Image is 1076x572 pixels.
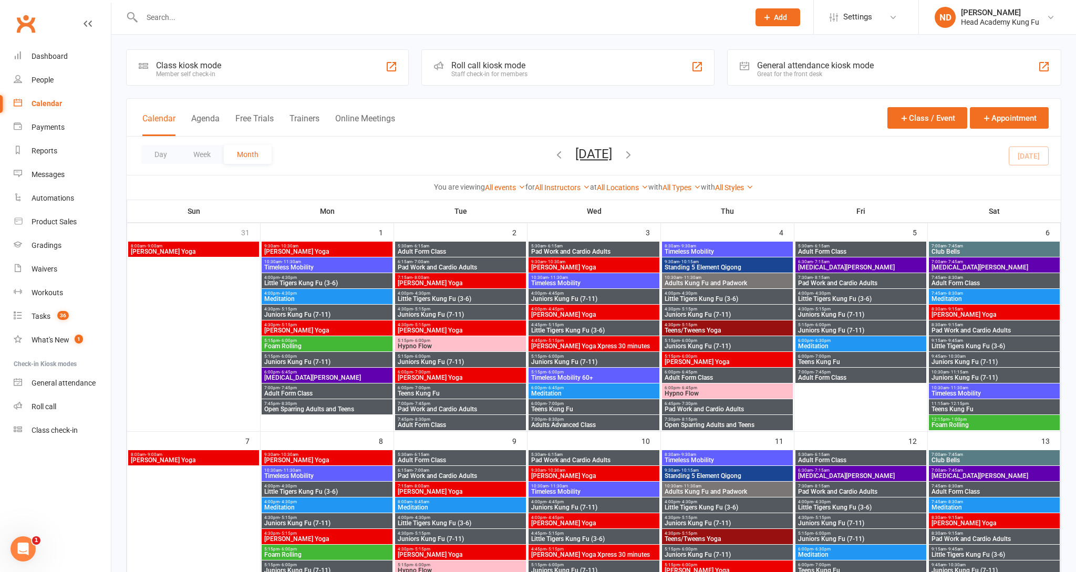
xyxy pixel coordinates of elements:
span: Standing 5 Element Qigong [664,264,791,271]
div: People [32,76,54,84]
span: - 5:15pm [280,307,297,311]
span: Open Sparring Adults and Teens [664,422,791,428]
span: 7:15am [397,275,524,280]
span: Timeless Mobility [531,280,657,286]
div: Messages [32,170,65,179]
div: Gradings [32,241,61,249]
span: 6:00pm [798,354,924,359]
span: 10:30am [664,275,791,280]
span: - 12:15pm [949,401,969,406]
span: - 5:15pm [546,323,564,327]
span: 6:30am [798,259,924,264]
span: - 8:00am [412,275,429,280]
span: - 9:45am [946,338,963,343]
span: Add [774,13,787,22]
a: Messages [14,163,111,186]
div: 12 [908,432,927,449]
span: 10:30am [931,386,1058,390]
div: Member self check-in [156,70,221,78]
span: 4:00pm [531,291,657,296]
div: Automations [32,194,74,202]
span: Juniors Kung Fu (7-11) [664,311,791,318]
span: Juniors Kung Fu (7-11) [531,359,657,365]
a: What's New1 [14,328,111,352]
span: [PERSON_NAME] Yoga [130,248,257,255]
span: 1 [32,536,40,545]
span: - 8:30am [946,291,963,296]
span: Hypno Flow [664,390,791,397]
span: Juniors Kung Fu (7-11) [798,327,924,334]
div: Reports [32,147,57,155]
span: 4:00pm [531,307,657,311]
span: - 8:30pm [413,417,430,422]
span: - 6:00pm [280,354,297,359]
span: Adult Form Class [397,422,524,428]
div: Great for the front desk [757,70,874,78]
a: Roll call [14,395,111,419]
span: - 7:45am [946,259,963,264]
span: 7:45am [931,291,1058,296]
a: Class kiosk mode [14,419,111,442]
div: Staff check-in for members [451,70,527,78]
span: [PERSON_NAME] Yoga [664,359,791,365]
span: 5:30am [798,244,924,248]
span: 5:15pm [664,354,791,359]
a: People [14,68,111,92]
span: - 6:00pm [546,370,564,375]
strong: at [590,183,597,191]
span: Meditation [931,296,1058,302]
span: 36 [57,311,69,320]
span: Adult Form Class [931,280,1058,286]
span: - 7:00pm [413,370,430,375]
span: 4:00pm [397,291,524,296]
span: Adults Kung Fu and Padwork [664,280,791,286]
span: 7:30am [798,275,924,280]
input: Search... [139,10,742,25]
span: - 9:15am [946,323,963,327]
a: Calendar [14,92,111,116]
span: - 6:15am [412,244,429,248]
span: Pad Work and Cardio Adults [931,327,1058,334]
span: - 6:45pm [680,370,697,375]
th: Wed [527,200,661,222]
strong: for [525,183,535,191]
div: What's New [32,336,69,344]
span: - 4:45pm [546,291,564,296]
span: 6:00pm [664,386,791,390]
a: Product Sales [14,210,111,234]
span: Juniors Kung Fu (7-11) [931,375,1058,381]
div: ND [935,7,956,28]
div: 2 [512,223,527,241]
span: 7:00pm [264,386,390,390]
span: Settings [843,5,872,29]
span: Little Tigers Kung Fu (3-6) [798,296,924,302]
div: General attendance kiosk mode [757,60,874,70]
span: [PERSON_NAME] Yoga Xpress 30 minutes [531,343,657,349]
span: 8:00am [130,452,257,457]
div: 11 [775,432,794,449]
span: Pad Work and Cardio Adults [798,280,924,286]
span: - 6:00pm [413,354,430,359]
span: [PERSON_NAME] Yoga [397,375,524,381]
span: 10:30am [264,259,390,264]
span: 7:00pm [397,401,524,406]
span: 6:00pm [397,370,524,375]
span: 7:45am [931,275,1058,280]
div: Waivers [32,265,57,273]
span: Juniors Kung Fu (7-11) [931,359,1058,365]
span: - 6:00pm [680,338,697,343]
span: - 7:00pm [413,386,430,390]
span: 9:30am [531,259,657,264]
div: Class check-in [32,426,78,434]
span: - 9:00am [146,244,162,248]
span: [MEDICAL_DATA][PERSON_NAME] [264,375,390,381]
div: Calendar [32,99,62,108]
div: Tasks [32,312,50,320]
span: Juniors Kung Fu (7-11) [798,311,924,318]
span: - 7:45am [946,244,963,248]
span: Juniors Kung Fu (7-11) [397,359,524,365]
span: - 6:45pm [680,386,697,390]
span: - 10:30am [946,354,966,359]
span: 7:30pm [664,417,791,422]
span: - 8:30pm [546,417,564,422]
